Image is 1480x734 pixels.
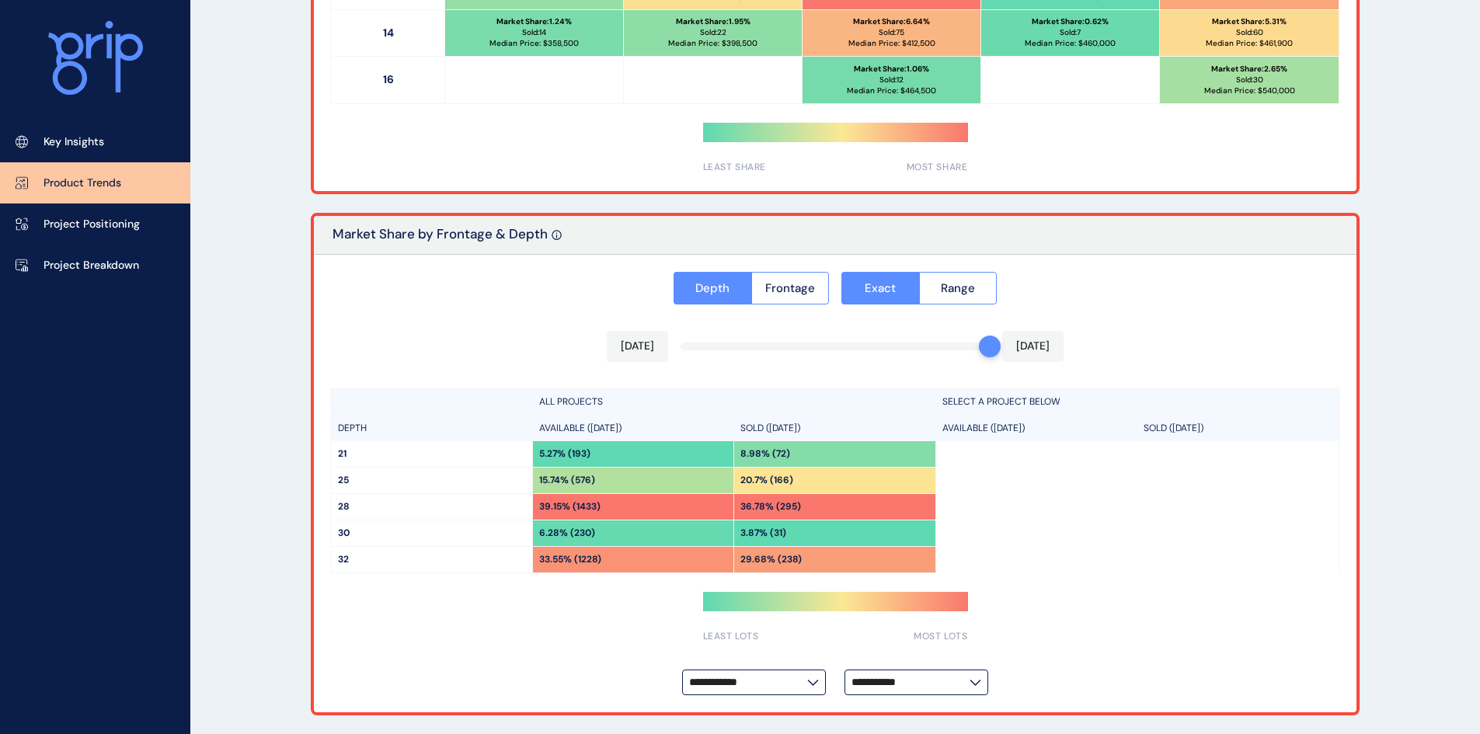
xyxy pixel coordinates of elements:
p: AVAILABLE ([DATE]) [539,422,622,435]
p: Sold: 22 [700,27,726,38]
p: 29.68% (238) [740,553,802,566]
p: Market Share : 2.65 % [1211,64,1287,75]
p: 36.78% (295) [740,500,801,513]
button: Range [919,272,998,304]
p: SOLD ([DATE]) [740,422,800,435]
span: MOST LOTS [914,630,967,643]
p: Sold: 7 [1060,27,1081,38]
p: 8.98% (72) [740,447,790,461]
p: Market Share : 1.24 % [496,16,572,27]
p: 33.55% (1228) [539,553,601,566]
p: 14 [332,10,445,56]
p: 16 [332,57,445,103]
p: DEPTH [338,422,367,435]
p: Sold: 30 [1236,75,1263,85]
p: Market Share : 6.64 % [853,16,930,27]
p: 39.15% (1433) [539,500,601,513]
p: Project Positioning [44,217,140,232]
p: Key Insights [44,134,104,150]
p: Sold: 75 [879,27,904,38]
p: 28 [338,500,526,513]
button: Frontage [751,272,830,304]
p: 25 [338,474,526,487]
p: Market Share by Frontage & Depth [333,225,548,254]
p: Sold: 12 [879,75,904,85]
span: Frontage [765,280,815,296]
span: Exact [865,280,896,296]
p: 3.87% (31) [740,527,786,540]
p: AVAILABLE ([DATE]) [942,422,1025,435]
p: ALL PROJECTS [539,395,603,409]
p: 5.27% (193) [539,447,590,461]
p: 32 [338,553,526,566]
p: SOLD ([DATE]) [1144,422,1203,435]
p: 30 [338,527,526,540]
span: LEAST LOTS [703,630,759,643]
p: Project Breakdown [44,258,139,273]
p: Sold: 60 [1236,27,1263,38]
p: SELECT A PROJECT BELOW [942,395,1060,409]
p: 15.74% (576) [539,474,595,487]
p: Market Share : 1.95 % [676,16,750,27]
p: Product Trends [44,176,121,191]
p: Median Price: $ 412,500 [848,38,935,49]
p: Sold: 14 [522,27,546,38]
span: Depth [695,280,730,296]
span: MOST SHARE [907,161,968,174]
p: 6.28% (230) [539,527,595,540]
p: Median Price: $ 358,500 [489,38,579,49]
p: 20.7% (166) [740,474,793,487]
p: Median Price: $ 540,000 [1204,85,1295,96]
p: Market Share : 0.62 % [1032,16,1109,27]
p: 21 [338,447,526,461]
p: Median Price: $ 464,500 [847,85,936,96]
p: [DATE] [1016,339,1050,354]
p: Median Price: $ 461,900 [1206,38,1293,49]
p: Market Share : 1.06 % [854,64,929,75]
p: [DATE] [621,339,654,354]
span: LEAST SHARE [703,161,767,174]
p: Median Price: $ 398,500 [668,38,757,49]
button: Depth [674,272,751,304]
p: Median Price: $ 460,000 [1025,38,1116,49]
button: Exact [841,272,919,304]
p: Market Share : 5.31 % [1212,16,1287,27]
span: Range [941,280,975,296]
